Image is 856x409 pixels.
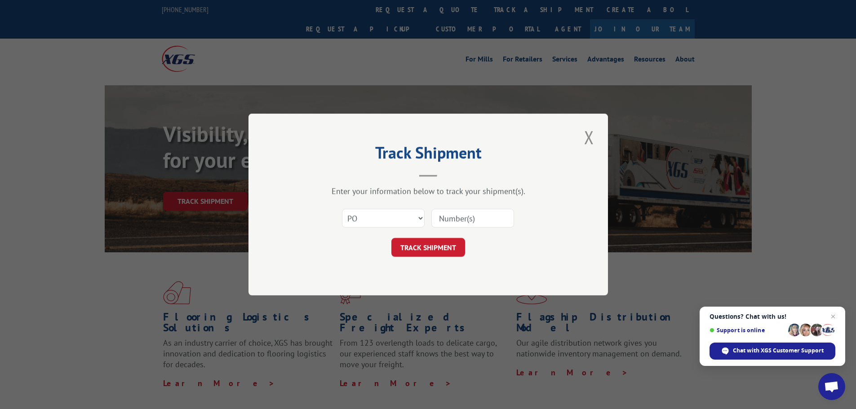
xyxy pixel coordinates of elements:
span: Questions? Chat with us! [710,313,835,320]
input: Number(s) [431,209,514,228]
span: Chat with XGS Customer Support [733,347,824,355]
span: Support is online [710,327,785,334]
button: TRACK SHIPMENT [391,238,465,257]
button: Close modal [581,125,597,150]
h2: Track Shipment [293,146,563,163]
a: Open chat [818,373,845,400]
span: Chat with XGS Customer Support [710,343,835,360]
div: Enter your information below to track your shipment(s). [293,186,563,196]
